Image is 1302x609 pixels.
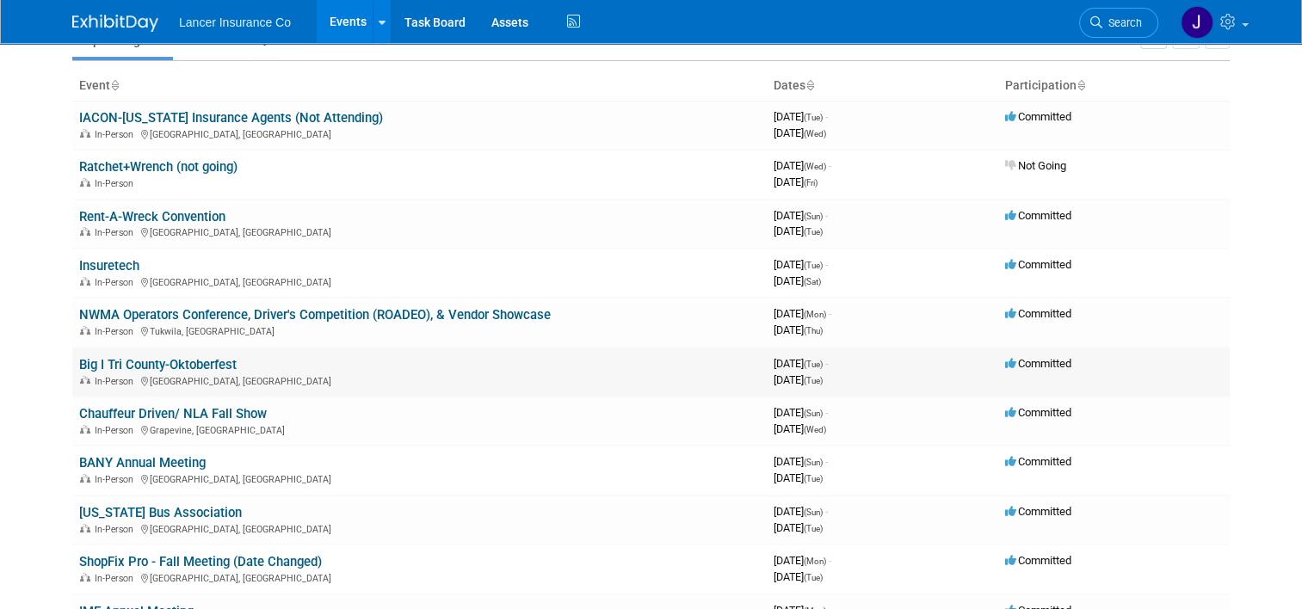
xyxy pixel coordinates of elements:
[1077,78,1085,92] a: Sort by Participation Type
[95,277,139,288] span: In-Person
[79,159,238,175] a: Ratchet+Wrench (not going)
[804,524,823,533] span: (Tue)
[804,227,823,237] span: (Tue)
[829,307,831,320] span: -
[774,406,828,419] span: [DATE]
[110,78,119,92] a: Sort by Event Name
[825,209,828,222] span: -
[804,212,823,221] span: (Sun)
[804,360,823,369] span: (Tue)
[95,425,139,436] span: In-Person
[825,110,828,123] span: -
[80,178,90,187] img: In-Person Event
[774,175,818,188] span: [DATE]
[774,258,828,271] span: [DATE]
[825,505,828,518] span: -
[79,406,267,421] a: Chauffeur Driven/ NLA Fall Show
[774,471,823,484] span: [DATE]
[1005,307,1071,320] span: Committed
[179,15,291,29] span: Lancer Insurance Co
[829,554,831,567] span: -
[774,455,828,468] span: [DATE]
[79,422,760,436] div: Grapevine, [GEOGRAPHIC_DATA]
[829,159,831,172] span: -
[80,474,90,483] img: In-Person Event
[804,458,823,467] span: (Sun)
[80,376,90,384] img: In-Person Event
[79,373,760,387] div: [GEOGRAPHIC_DATA], [GEOGRAPHIC_DATA]
[95,524,139,535] span: In-Person
[1005,159,1066,172] span: Not Going
[767,71,998,101] th: Dates
[774,274,821,287] span: [DATE]
[804,261,823,270] span: (Tue)
[79,521,760,535] div: [GEOGRAPHIC_DATA], [GEOGRAPHIC_DATA]
[80,573,90,581] img: In-Person Event
[95,474,139,485] span: In-Person
[95,129,139,140] span: In-Person
[95,178,139,189] span: In-Person
[774,307,831,320] span: [DATE]
[774,209,828,222] span: [DATE]
[79,209,225,225] a: Rent-A-Wreck Convention
[1005,554,1071,567] span: Committed
[825,455,828,468] span: -
[774,357,828,370] span: [DATE]
[79,471,760,485] div: [GEOGRAPHIC_DATA], [GEOGRAPHIC_DATA]
[774,505,828,518] span: [DATE]
[79,258,139,274] a: Insuretech
[804,310,826,319] span: (Mon)
[1005,406,1071,419] span: Committed
[804,113,823,122] span: (Tue)
[774,323,823,336] span: [DATE]
[774,521,823,534] span: [DATE]
[804,277,821,286] span: (Sat)
[774,554,831,567] span: [DATE]
[80,277,90,286] img: In-Person Event
[804,178,818,188] span: (Fri)
[80,524,90,532] img: In-Person Event
[1005,110,1071,123] span: Committed
[79,554,322,569] a: ShopFix Pro - Fall Meeting (Date Changed)
[804,474,823,483] span: (Tue)
[998,71,1230,101] th: Participation
[80,326,90,335] img: In-Person Event
[804,425,826,434] span: (Wed)
[825,406,828,419] span: -
[825,258,828,271] span: -
[1181,6,1213,39] img: Jimmy Navarro
[79,505,242,520] a: [US_STATE] Bus Association
[804,162,826,171] span: (Wed)
[1102,16,1142,29] span: Search
[774,110,828,123] span: [DATE]
[79,455,206,471] a: BANY Annual Meeting
[804,507,823,517] span: (Sun)
[804,129,826,138] span: (Wed)
[72,71,767,101] th: Event
[774,570,823,583] span: [DATE]
[774,225,823,237] span: [DATE]
[79,225,760,238] div: [GEOGRAPHIC_DATA], [GEOGRAPHIC_DATA]
[95,573,139,584] span: In-Person
[825,357,828,370] span: -
[1005,505,1071,518] span: Committed
[1005,455,1071,468] span: Committed
[95,326,139,337] span: In-Person
[80,129,90,138] img: In-Person Event
[1005,258,1071,271] span: Committed
[804,557,826,566] span: (Mon)
[72,15,158,32] img: ExhibitDay
[79,274,760,288] div: [GEOGRAPHIC_DATA], [GEOGRAPHIC_DATA]
[80,227,90,236] img: In-Person Event
[774,422,826,435] span: [DATE]
[79,110,383,126] a: IACON-[US_STATE] Insurance Agents (Not Attending)
[79,570,760,584] div: [GEOGRAPHIC_DATA], [GEOGRAPHIC_DATA]
[804,409,823,418] span: (Sun)
[1079,8,1158,38] a: Search
[774,159,831,172] span: [DATE]
[95,376,139,387] span: In-Person
[774,126,826,139] span: [DATE]
[805,78,814,92] a: Sort by Start Date
[79,307,551,323] a: NWMA Operators Conference, Driver's Competition (ROADEO), & Vendor Showcase
[804,376,823,385] span: (Tue)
